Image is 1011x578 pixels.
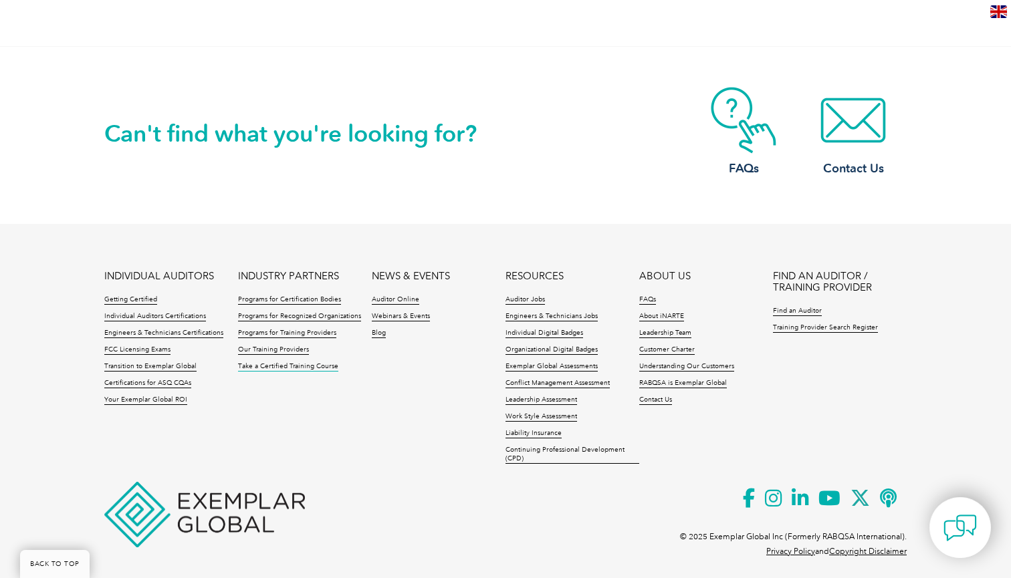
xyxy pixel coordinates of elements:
[639,362,734,372] a: Understanding Our Customers
[800,87,907,177] a: Contact Us
[690,87,797,177] a: FAQs
[104,295,157,305] a: Getting Certified
[639,295,656,305] a: FAQs
[505,412,577,422] a: Work Style Assessment
[372,329,386,338] a: Blog
[639,329,691,338] a: Leadership Team
[104,396,187,405] a: Your Exemplar Global ROI
[505,345,598,355] a: Organizational Digital Badges
[104,362,197,372] a: Transition to Exemplar Global
[238,362,338,372] a: Take a Certified Training Course
[800,160,907,177] h3: Contact Us
[104,329,223,338] a: Engineers & Technicians Certifications
[238,345,309,355] a: Our Training Providers
[238,329,336,338] a: Programs for Training Providers
[372,271,450,282] a: NEWS & EVENTS
[639,396,672,405] a: Contact Us
[104,482,305,547] img: Exemplar Global
[773,323,878,333] a: Training Provider Search Register
[639,345,695,355] a: Customer Charter
[680,529,907,544] p: © 2025 Exemplar Global Inc (Formerly RABQSA International).
[690,160,797,177] h3: FAQs
[773,271,907,293] a: FIND AN AUDITOR / TRAINING PROVIDER
[505,271,564,282] a: RESOURCES
[639,379,727,388] a: RABQSA is Exemplar Global
[238,271,339,282] a: INDUSTRY PARTNERS
[238,295,341,305] a: Programs for Certification Bodies
[505,446,639,464] a: Continuing Professional Development (CPD)
[943,511,977,545] img: contact-chat.png
[104,123,505,144] h2: Can't find what you're looking for?
[372,312,430,321] a: Webinars & Events
[800,87,907,154] img: contact-email.webp
[639,312,684,321] a: About iNARTE
[505,429,562,438] a: Liability Insurance
[104,312,206,321] a: Individual Auditors Certifications
[829,547,907,556] a: Copyright Disclaimer
[505,396,577,405] a: Leadership Assessment
[505,329,583,338] a: Individual Digital Badges
[690,87,797,154] img: contact-faq.webp
[104,379,191,388] a: Certifications for ASQ CQAs
[505,379,610,388] a: Conflict Management Assessment
[773,307,822,316] a: Find an Auditor
[505,295,545,305] a: Auditor Jobs
[766,547,815,556] a: Privacy Policy
[104,271,214,282] a: INDIVIDUAL AUDITORS
[20,550,90,578] a: BACK TO TOP
[372,295,419,305] a: Auditor Online
[766,544,907,559] p: and
[104,345,171,355] a: FCC Licensing Exams
[505,362,598,372] a: Exemplar Global Assessments
[990,5,1007,18] img: en
[238,312,361,321] a: Programs for Recognized Organizations
[639,271,691,282] a: ABOUT US
[505,312,598,321] a: Engineers & Technicians Jobs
